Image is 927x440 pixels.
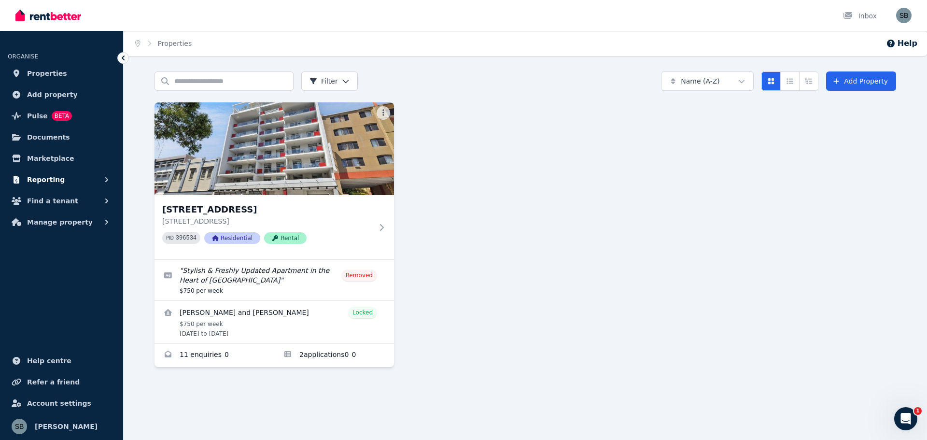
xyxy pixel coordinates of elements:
button: Find a tenant [8,191,115,211]
img: RentBetter [15,8,81,23]
span: Add property [27,89,78,100]
a: 16/863-867 Wellington Street, West Perth[STREET_ADDRESS][STREET_ADDRESS]PID 396534ResidentialRental [154,102,394,259]
span: ORGANISE [8,53,38,60]
span: Name (A-Z) [681,76,720,86]
span: Pulse [27,110,48,122]
img: Sam Berrell [12,419,27,434]
a: Account settings [8,394,115,413]
button: Filter [301,71,358,91]
a: Marketplace [8,149,115,168]
button: Manage property [8,213,115,232]
img: 16/863-867 Wellington Street, West Perth [154,102,394,195]
div: View options [761,71,818,91]
p: [STREET_ADDRESS] [162,216,373,226]
button: Expanded list view [799,71,818,91]
a: Applications for 16/863-867 Wellington Street, West Perth [274,344,394,367]
span: Filter [309,76,338,86]
img: Sam Berrell [896,8,912,23]
a: Documents [8,128,115,147]
a: Enquiries for 16/863-867 Wellington Street, West Perth [154,344,274,367]
div: Inbox [843,11,877,21]
a: Refer a friend [8,372,115,392]
span: Find a tenant [27,195,78,207]
a: Help centre [8,351,115,370]
button: Name (A-Z) [661,71,754,91]
button: Compact list view [780,71,800,91]
span: 1 [914,407,922,415]
span: Help centre [27,355,71,367]
small: PID [166,235,174,241]
a: PulseBETA [8,106,115,126]
span: Residential [204,232,260,244]
span: Reporting [27,174,65,185]
code: 396534 [176,235,197,241]
a: Properties [158,40,192,47]
a: View details for Hoi Ying Chan and Sifan Cai [154,301,394,343]
span: Properties [27,68,67,79]
span: BETA [52,111,72,121]
span: Account settings [27,397,91,409]
a: Edit listing: Stylish & Freshly Updated Apartment in the Heart of West Perth [154,260,394,300]
span: Refer a friend [27,376,80,388]
span: Manage property [27,216,93,228]
a: Add property [8,85,115,104]
iframe: Intercom live chat [894,407,917,430]
span: Marketplace [27,153,74,164]
a: Add Property [826,71,896,91]
button: More options [377,106,390,120]
h3: [STREET_ADDRESS] [162,203,373,216]
button: Reporting [8,170,115,189]
a: Properties [8,64,115,83]
span: [PERSON_NAME] [35,421,98,432]
span: Rental [264,232,307,244]
nav: Breadcrumb [124,31,203,56]
button: Help [886,38,917,49]
button: Card view [761,71,781,91]
span: Documents [27,131,70,143]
